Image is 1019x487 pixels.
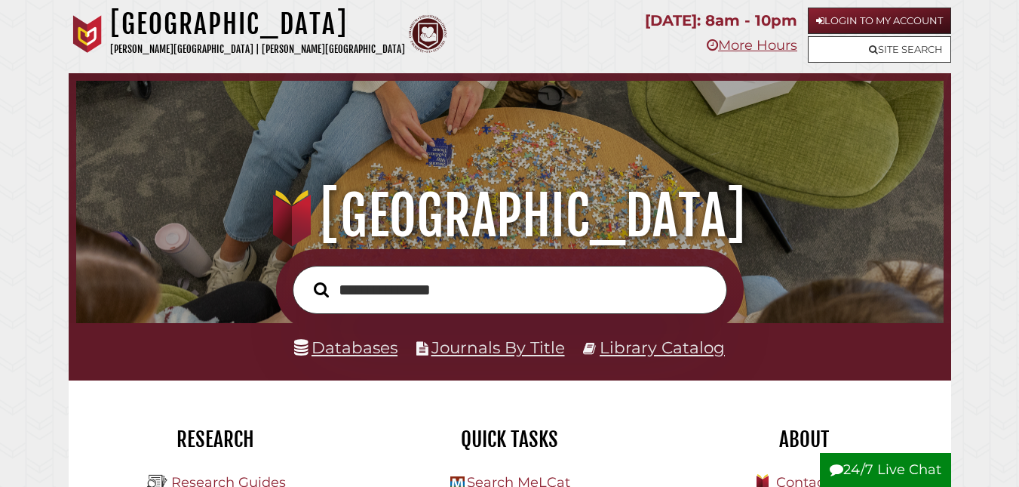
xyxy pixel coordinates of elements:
[91,183,928,249] h1: [GEOGRAPHIC_DATA]
[294,338,397,357] a: Databases
[808,36,951,63] a: Site Search
[808,8,951,34] a: Login to My Account
[314,282,329,298] i: Search
[645,8,797,34] p: [DATE]: 8am - 10pm
[409,15,447,53] img: Calvin Theological Seminary
[431,338,565,357] a: Journals By Title
[600,338,725,357] a: Library Catalog
[110,8,405,41] h1: [GEOGRAPHIC_DATA]
[306,278,336,301] button: Search
[80,427,351,452] h2: Research
[69,15,106,53] img: Calvin University
[668,427,940,452] h2: About
[110,41,405,58] p: [PERSON_NAME][GEOGRAPHIC_DATA] | [PERSON_NAME][GEOGRAPHIC_DATA]
[707,37,797,54] a: More Hours
[374,427,646,452] h2: Quick Tasks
